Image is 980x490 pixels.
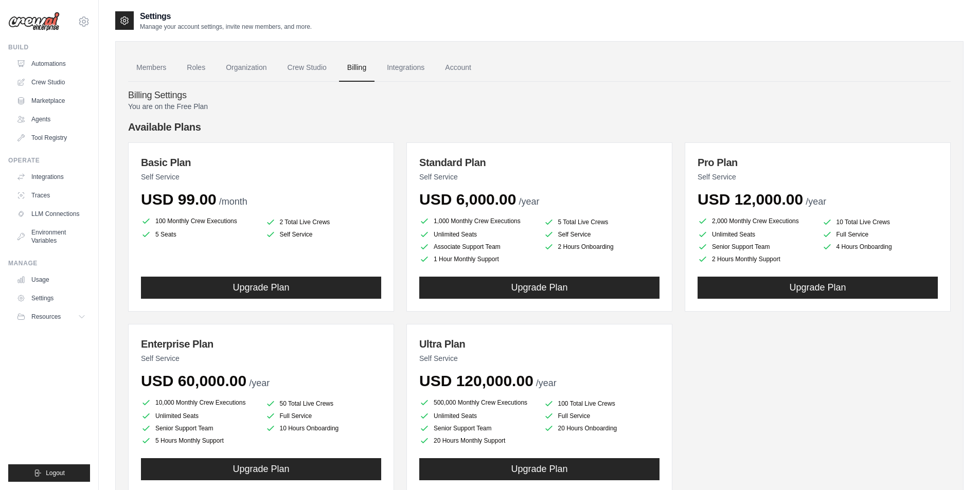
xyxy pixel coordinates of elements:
li: 500,000 Monthly Crew Executions [419,396,536,409]
span: /month [219,196,247,207]
a: Automations [12,56,90,72]
li: 2,000 Monthly Crew Executions [698,215,814,227]
h3: Pro Plan [698,155,938,170]
p: Self Service [698,172,938,182]
a: Marketplace [12,93,90,109]
button: Upgrade Plan [141,458,381,480]
a: Members [128,54,174,82]
li: Senior Support Team [141,423,257,433]
span: /year [519,196,539,207]
button: Upgrade Plan [419,458,660,480]
li: Full Service [265,411,382,421]
li: 10 Total Live Crews [822,217,938,227]
span: USD 99.00 [141,191,217,208]
img: Logo [8,12,60,31]
li: Full Service [822,229,938,240]
li: 2 Hours Onboarding [544,242,660,252]
li: 100 Total Live Crews [544,398,660,409]
button: Upgrade Plan [698,277,938,299]
button: Upgrade Plan [419,277,660,299]
span: Resources [31,313,61,321]
h4: Billing Settings [128,90,951,101]
a: Crew Studio [12,74,90,90]
li: Full Service [544,411,660,421]
div: Manage [8,259,90,267]
li: 2 Hours Monthly Support [698,254,814,264]
span: USD 6,000.00 [419,191,516,208]
div: Build [8,43,90,51]
p: Self Service [419,353,660,364]
a: Usage [12,271,90,288]
li: 4 Hours Onboarding [822,242,938,252]
button: Upgrade Plan [141,277,381,299]
span: USD 60,000.00 [141,372,246,389]
li: 10 Hours Onboarding [265,423,382,433]
li: 5 Seats [141,229,257,240]
h2: Settings [140,10,312,23]
li: 20 Hours Onboarding [544,423,660,433]
li: Self Service [544,229,660,240]
li: Unlimited Seats [698,229,814,240]
a: Roles [179,54,213,82]
li: Unlimited Seats [141,411,257,421]
span: USD 120,000.00 [419,372,533,389]
a: LLM Connections [12,206,90,222]
li: 20 Hours Monthly Support [419,435,536,446]
a: Agents [12,111,90,128]
li: 1 Hour Monthly Support [419,254,536,264]
p: Self Service [141,172,381,182]
p: Manage your account settings, invite new members, and more. [140,23,312,31]
a: Account [437,54,479,82]
a: Organization [218,54,275,82]
a: Environment Variables [12,224,90,249]
a: Traces [12,187,90,204]
span: /year [806,196,826,207]
div: Operate [8,156,90,165]
a: Tool Registry [12,130,90,146]
p: You are on the Free Plan [128,101,951,112]
h3: Enterprise Plan [141,337,381,351]
a: Billing [339,54,375,82]
li: 5 Total Live Crews [544,217,660,227]
button: Resources [12,308,90,325]
li: Senior Support Team [698,242,814,252]
li: 10,000 Monthly Crew Executions [141,396,257,409]
a: Settings [12,290,90,306]
li: 5 Hours Monthly Support [141,435,257,446]
li: 50 Total Live Crews [265,398,382,409]
li: Self Service [265,229,382,240]
span: /year [249,378,270,388]
p: Self Service [141,353,381,364]
li: Unlimited Seats [419,229,536,240]
h3: Standard Plan [419,155,660,170]
h4: Available Plans [128,120,951,134]
li: Unlimited Seats [419,411,536,421]
li: 1,000 Monthly Crew Executions [419,215,536,227]
button: Logout [8,464,90,482]
li: 100 Monthly Crew Executions [141,215,257,227]
h3: Basic Plan [141,155,381,170]
li: 2 Total Live Crews [265,217,382,227]
a: Integrations [12,169,90,185]
span: /year [536,378,557,388]
span: Logout [46,469,65,477]
li: Senior Support Team [419,423,536,433]
p: Self Service [419,172,660,182]
li: Associate Support Team [419,242,536,252]
a: Crew Studio [279,54,335,82]
h3: Ultra Plan [419,337,660,351]
span: USD 12,000.00 [698,191,803,208]
a: Integrations [379,54,433,82]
